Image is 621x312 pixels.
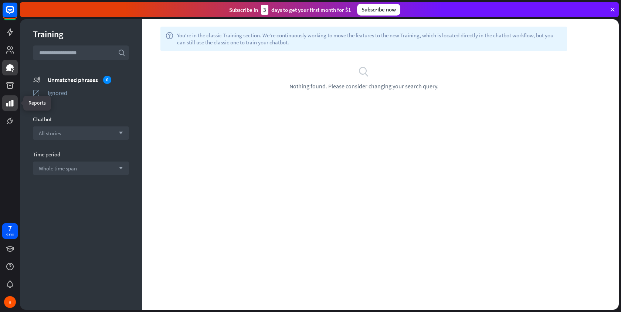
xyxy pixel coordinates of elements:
[4,296,16,308] div: H
[6,3,28,25] button: Open LiveChat chat widget
[229,5,351,15] div: Subscribe in days to get your first month for $1
[48,89,129,96] div: Ignored
[39,165,77,172] span: Whole time span
[177,32,562,46] span: You're in the classic Training section. We're continuously working to move the features to the ne...
[261,5,268,15] div: 3
[33,89,40,96] i: ignored
[357,4,400,16] div: Subscribe now
[289,82,438,90] span: Nothing found. Please consider changing your search query.
[33,76,40,84] i: unmatched_phrases
[48,76,129,84] div: Unmatched phrases
[118,49,125,57] i: search
[115,131,123,135] i: arrow_down
[8,225,12,232] div: 7
[33,151,129,158] div: Time period
[115,166,123,170] i: arrow_down
[358,66,369,77] i: search
[166,32,173,46] i: help
[33,28,129,40] div: Training
[33,116,129,123] div: Chatbot
[6,232,14,237] div: days
[103,76,111,84] div: 0
[39,130,61,137] span: All stories
[2,223,18,239] a: 7 days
